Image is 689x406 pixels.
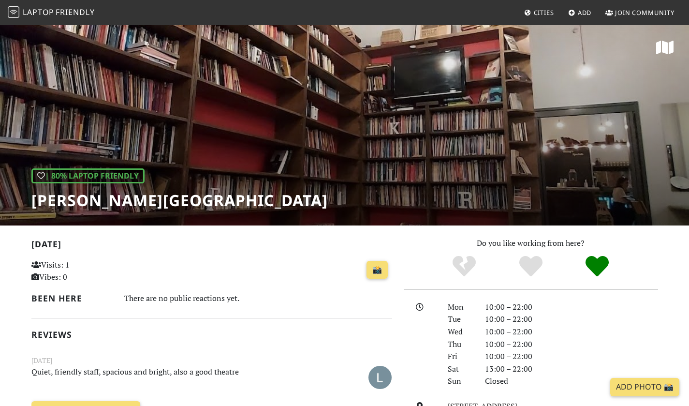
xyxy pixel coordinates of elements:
div: There are no public reactions yet. [124,291,392,305]
div: Thu [442,338,479,351]
a: Join Community [601,4,678,21]
div: Fri [442,350,479,363]
small: [DATE] [26,355,398,366]
span: Join Community [615,8,674,17]
div: 10:00 – 22:00 [479,301,664,314]
a: Cities [520,4,558,21]
div: Sat [442,363,479,376]
div: 10:00 – 22:00 [479,313,664,326]
div: 10:00 – 22:00 [479,350,664,363]
div: Tue [442,313,479,326]
img: 3089-linde.jpg [368,366,392,389]
div: 10:00 – 22:00 [479,338,664,351]
div: Sun [442,375,479,388]
h2: Reviews [31,330,392,340]
span: Friendly [56,7,94,17]
a: 📸 [366,261,388,279]
p: Visits: 1 Vibes: 0 [31,259,144,284]
a: Add Photo 📸 [610,378,679,396]
div: Yes [498,255,564,279]
div: 10:00 – 22:00 [479,326,664,338]
span: Linde Stael [368,371,392,382]
p: Quiet, friendly staff, spacious and bright, also a good theatre [26,366,336,388]
div: Definitely! [564,255,630,279]
div: Closed [479,375,664,388]
div: Mon [442,301,479,314]
h2: [DATE] [31,239,392,253]
div: 13:00 – 22:00 [479,363,664,376]
h2: Been here [31,293,113,303]
span: Add [578,8,592,17]
div: | 80% Laptop Friendly [31,168,145,184]
div: No [431,255,498,279]
div: Wed [442,326,479,338]
img: LaptopFriendly [8,6,19,18]
h1: [PERSON_NAME][GEOGRAPHIC_DATA] [31,191,328,210]
span: Laptop [23,7,54,17]
span: Cities [534,8,554,17]
p: Do you like working from here? [404,237,658,250]
a: LaptopFriendly LaptopFriendly [8,4,95,21]
a: Add [564,4,596,21]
